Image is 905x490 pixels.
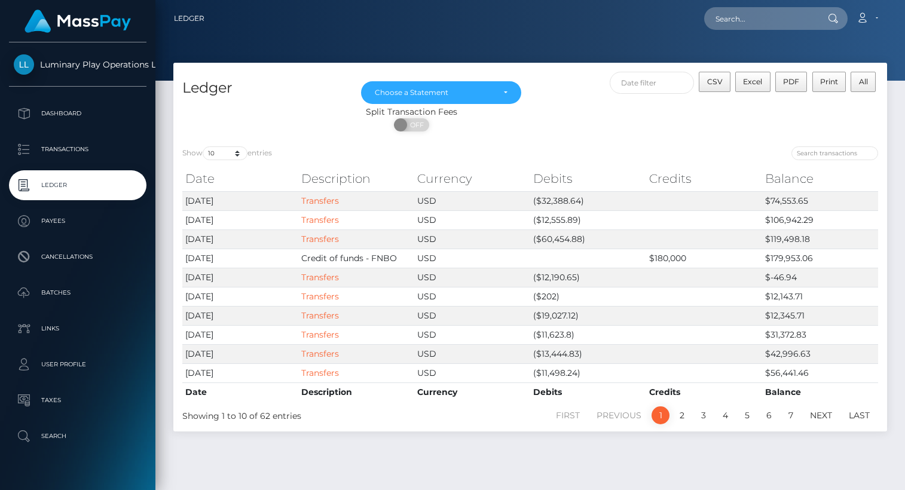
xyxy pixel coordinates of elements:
[301,291,339,302] a: Transfers
[414,363,530,382] td: USD
[9,278,146,308] a: Batches
[414,268,530,287] td: USD
[298,167,414,191] th: Description
[762,191,878,210] td: $74,553.65
[14,248,142,266] p: Cancellations
[707,77,723,86] span: CSV
[400,118,430,131] span: OFF
[14,356,142,373] p: User Profile
[14,391,142,409] p: Taxes
[301,195,339,206] a: Transfers
[9,385,146,415] a: Taxes
[14,54,34,75] img: Luminary Play Operations Limited
[14,105,142,122] p: Dashboard
[762,325,878,344] td: $31,372.83
[695,406,713,424] a: 3
[9,134,146,164] a: Transactions
[14,140,142,158] p: Transactions
[673,406,691,424] a: 2
[361,81,522,104] button: Choose a Statement
[530,382,646,402] th: Debits
[182,229,298,249] td: [DATE]
[14,427,142,445] p: Search
[14,320,142,338] p: Links
[25,10,131,33] img: MassPay Logo
[414,306,530,325] td: USD
[530,191,646,210] td: ($32,388.64)
[301,272,339,283] a: Transfers
[762,268,878,287] td: $-46.94
[375,88,494,97] div: Choose a Statement
[646,249,762,268] td: $180,000
[738,406,756,424] a: 5
[414,382,530,402] th: Currency
[842,406,876,424] a: Last
[851,72,876,92] button: All
[182,78,343,99] h4: Ledger
[414,167,530,191] th: Currency
[699,72,730,92] button: CSV
[820,77,838,86] span: Print
[9,206,146,236] a: Payees
[859,77,868,86] span: All
[762,249,878,268] td: $179,953.06
[414,325,530,344] td: USD
[182,191,298,210] td: [DATE]
[182,287,298,306] td: [DATE]
[530,325,646,344] td: ($11,623.8)
[762,306,878,325] td: $12,345.71
[414,191,530,210] td: USD
[182,249,298,268] td: [DATE]
[530,210,646,229] td: ($12,555.89)
[9,314,146,344] a: Links
[301,367,339,378] a: Transfers
[174,6,204,31] a: Ledger
[298,249,414,268] td: Credit of funds - FNBO
[182,146,272,160] label: Show entries
[530,287,646,306] td: ($202)
[716,406,735,424] a: 4
[203,146,247,160] select: Showentries
[414,287,530,306] td: USD
[530,363,646,382] td: ($11,498.24)
[762,287,878,306] td: $12,143.71
[743,77,762,86] span: Excel
[301,310,339,321] a: Transfers
[182,344,298,363] td: [DATE]
[182,363,298,382] td: [DATE]
[803,406,839,424] a: Next
[530,167,646,191] th: Debits
[762,167,878,191] th: Balance
[14,176,142,194] p: Ledger
[762,344,878,363] td: $42,996.63
[762,210,878,229] td: $106,942.29
[762,229,878,249] td: $119,498.18
[530,229,646,249] td: ($60,454.88)
[762,382,878,402] th: Balance
[301,348,339,359] a: Transfers
[414,229,530,249] td: USD
[762,363,878,382] td: $56,441.46
[775,72,808,92] button: PDF
[791,146,878,160] input: Search transactions
[298,382,414,402] th: Description
[9,350,146,379] a: User Profile
[182,382,298,402] th: Date
[182,405,462,422] div: Showing 1 to 10 of 62 entries
[301,215,339,225] a: Transfers
[9,99,146,128] a: Dashboard
[14,284,142,302] p: Batches
[14,212,142,230] p: Payees
[530,344,646,363] td: ($13,444.83)
[182,167,298,191] th: Date
[414,249,530,268] td: USD
[301,329,339,340] a: Transfers
[182,325,298,344] td: [DATE]
[783,77,799,86] span: PDF
[782,406,800,424] a: 7
[646,167,762,191] th: Credits
[530,306,646,325] td: ($19,027.12)
[652,406,669,424] a: 1
[182,210,298,229] td: [DATE]
[301,234,339,244] a: Transfers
